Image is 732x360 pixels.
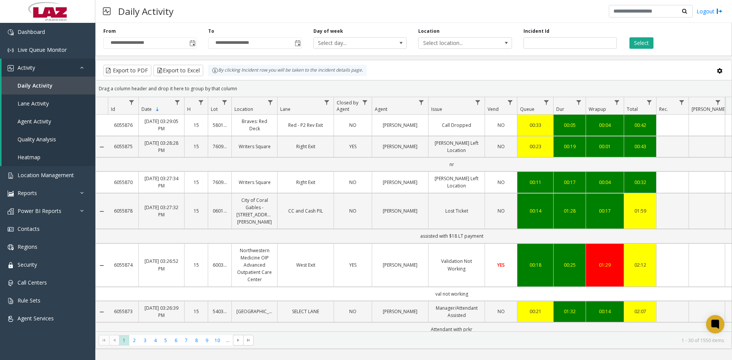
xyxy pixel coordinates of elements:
a: 6055874 [112,261,134,269]
span: Heatmap [18,154,40,161]
div: 00:14 [522,207,549,214]
a: NO [339,308,367,315]
span: Page 2 [129,335,140,346]
img: 'icon' [8,29,14,35]
img: 'icon' [8,244,14,250]
label: From [103,28,116,35]
img: 'icon' [8,47,14,53]
div: 00:01 [591,143,619,150]
span: Agent [375,106,387,112]
span: Issue [431,106,442,112]
span: Location [234,106,253,112]
a: 02:12 [629,261,652,269]
a: Lost Ticket [433,207,480,214]
img: 'icon' [8,298,14,304]
a: Lot Filter Menu [220,97,230,107]
span: Page 9 [202,335,212,346]
a: 00:05 [558,122,581,129]
a: [DATE] 03:28:28 PM [143,139,180,154]
span: Sortable [154,106,161,112]
a: 00:04 [591,122,619,129]
span: H [187,106,191,112]
div: 01:29 [591,261,619,269]
a: Logout [697,7,722,15]
a: Id Filter Menu [127,97,137,107]
a: YES [490,261,512,269]
a: [PERSON_NAME] [377,179,424,186]
a: Rec. Filter Menu [677,97,687,107]
a: Quality Analysis [2,130,95,148]
div: 00:17 [591,207,619,214]
a: H Filter Menu [196,97,206,107]
div: 01:32 [558,308,581,315]
a: NO [490,207,512,214]
a: 00:04 [591,179,619,186]
a: Red - P2 Rev Exit [282,122,329,129]
span: Id [111,106,115,112]
a: NO [339,179,367,186]
a: 00:33 [522,122,549,129]
span: Dur [556,106,564,112]
span: YES [497,262,505,268]
label: To [208,28,214,35]
a: 6055870 [112,179,134,186]
a: 00:18 [522,261,549,269]
span: Daily Activity [18,82,53,89]
span: Dashboard [18,28,45,35]
a: 15 [189,143,203,150]
a: 15 [189,308,203,315]
a: [DATE] 03:27:32 PM [143,204,180,218]
a: Collapse Details [96,262,108,269]
div: 00:42 [629,122,652,129]
a: [PERSON_NAME] [377,308,424,315]
span: Activity [18,64,35,71]
span: Closed by Agent [337,99,358,112]
span: Regions [18,243,37,250]
span: Page 11 [223,335,233,346]
a: West Exit [282,261,329,269]
span: Agent Activity [18,118,51,125]
button: Select [629,37,653,49]
a: Manager/Attendant Assisted [433,304,480,319]
span: Agent Services [18,315,54,322]
a: 00:25 [558,261,581,269]
a: Daily Activity [2,77,95,94]
span: NO [349,208,356,214]
a: 15 [189,122,203,129]
a: [DATE] 03:26:39 PM [143,304,180,319]
img: 'icon' [8,280,14,286]
a: NO [339,207,367,214]
span: NO [349,308,356,315]
a: Parker Filter Menu [713,97,723,107]
img: 'icon' [8,262,14,268]
a: 6055878 [112,207,134,214]
span: Queue [520,106,535,112]
span: Page 1 [119,335,129,346]
a: YES [339,261,367,269]
span: YES [349,143,356,150]
div: 00:32 [629,179,652,186]
a: Closed by Agent Filter Menu [360,97,370,107]
a: [PERSON_NAME] [377,143,424,150]
a: Date Filter Menu [172,97,183,107]
span: Toggle popup [293,38,302,48]
a: NO [339,122,367,129]
button: Export to PDF [103,65,151,76]
div: 00:17 [558,179,581,186]
a: [GEOGRAPHIC_DATA] [236,308,273,315]
span: Select day... [314,38,388,48]
span: Vend [488,106,499,112]
span: NO [498,208,505,214]
span: Rec. [659,106,668,112]
img: logout [716,7,722,15]
img: 'icon' [8,65,14,71]
span: Page 3 [140,335,150,346]
a: NO [490,122,512,129]
a: NO [490,308,512,315]
a: Right Exit [282,143,329,150]
label: Incident Id [523,28,549,35]
img: 'icon' [8,173,14,179]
